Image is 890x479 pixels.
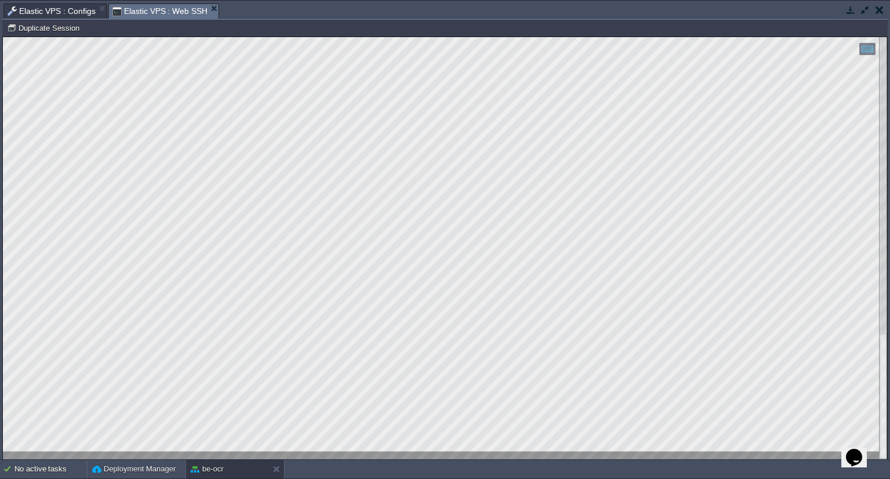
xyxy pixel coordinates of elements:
[191,463,224,475] button: be-ocr
[8,4,96,18] span: Elastic VPS : Configs
[7,23,83,33] button: Duplicate Session
[92,463,176,475] button: Deployment Manager
[14,460,87,478] div: No active tasks
[841,433,878,467] iframe: chat widget
[112,4,208,19] span: Elastic VPS : Web SSH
